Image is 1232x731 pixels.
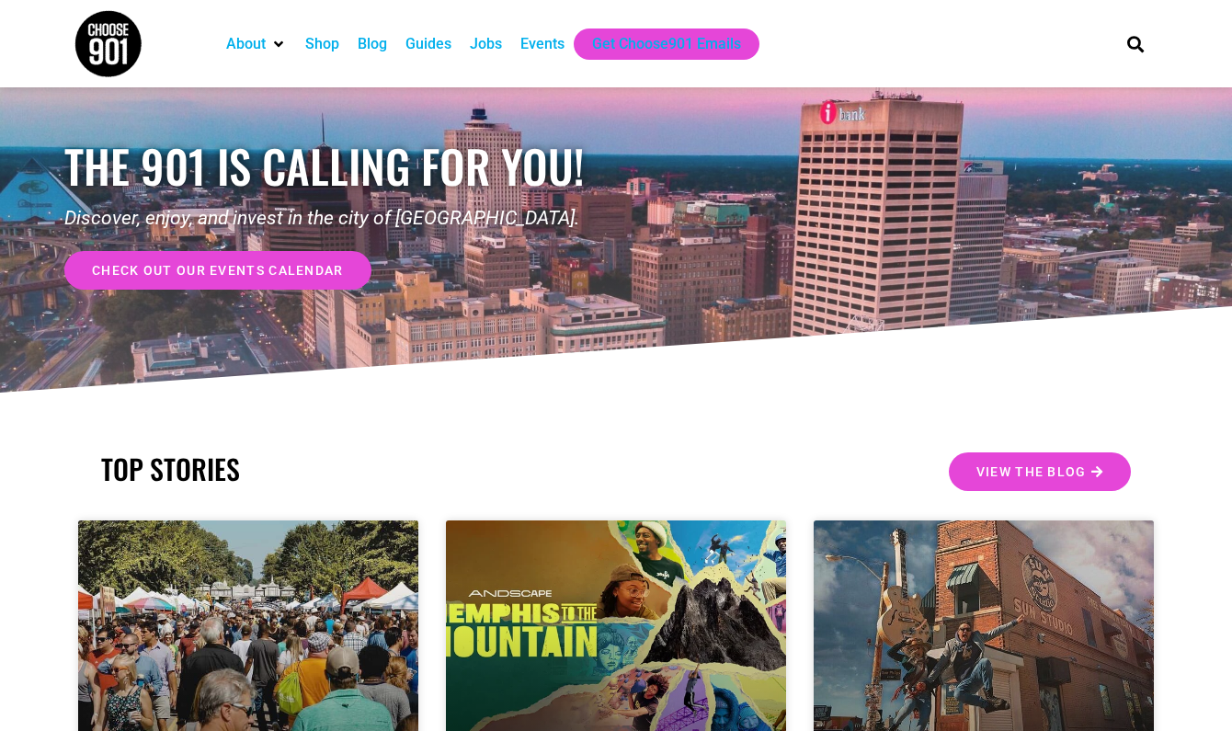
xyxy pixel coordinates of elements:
[976,465,1087,478] span: View the Blog
[226,33,266,55] a: About
[101,452,607,485] h2: TOP STORIES
[217,29,1096,60] nav: Main nav
[405,33,451,55] a: Guides
[592,33,741,55] a: Get Choose901 Emails
[358,33,387,55] a: Blog
[64,251,371,290] a: check out our events calendar
[470,33,502,55] a: Jobs
[1121,29,1151,59] div: Search
[305,33,339,55] a: Shop
[92,264,344,277] span: check out our events calendar
[64,139,616,193] h1: the 901 is calling for you!
[520,33,565,55] a: Events
[64,204,616,234] p: Discover, enjoy, and invest in the city of [GEOGRAPHIC_DATA].
[949,452,1131,491] a: View the Blog
[217,29,296,60] div: About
